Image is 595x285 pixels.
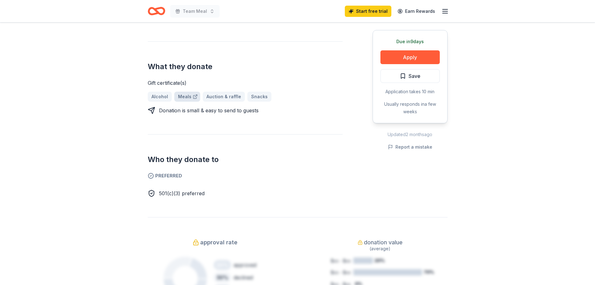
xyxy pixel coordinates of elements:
h2: Who they donate to [148,155,343,165]
div: Due in 9 days [380,38,440,45]
button: Team Meal [170,5,220,18]
div: 20 % [214,260,231,270]
div: Updated 2 months ago [373,131,448,138]
div: Application takes 10 min [380,88,440,95]
span: Team Meal [183,8,207,15]
tspan: $xx - $xx [331,258,351,263]
span: 501(c)(3) preferred [159,190,205,196]
button: Report a mistake [388,143,432,151]
div: Donation is small & easy to send to guests [159,107,259,114]
tspan: 70% [424,269,434,275]
a: Auction & raffle [203,92,245,102]
div: Gift certificate(s) [148,79,343,87]
div: (average) [313,245,448,252]
a: Snacks [247,92,271,102]
h2: What they donate [148,62,343,72]
a: Earn Rewards [394,6,439,17]
div: declined [234,274,253,281]
span: Save [409,72,420,80]
span: approval rate [200,237,237,247]
tspan: $xx - $xx [331,270,351,275]
tspan: 20% [374,258,385,263]
button: Save [380,69,440,83]
span: Preferred [148,172,343,180]
a: Home [148,4,165,18]
a: Start free trial [345,6,391,17]
div: approved [234,261,256,269]
a: Alcohol [148,92,172,102]
button: Apply [380,50,440,64]
div: 30 % [214,272,231,282]
span: donation value [364,237,403,247]
a: Meals [174,92,200,102]
div: Usually responds in a few weeks [380,100,440,115]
